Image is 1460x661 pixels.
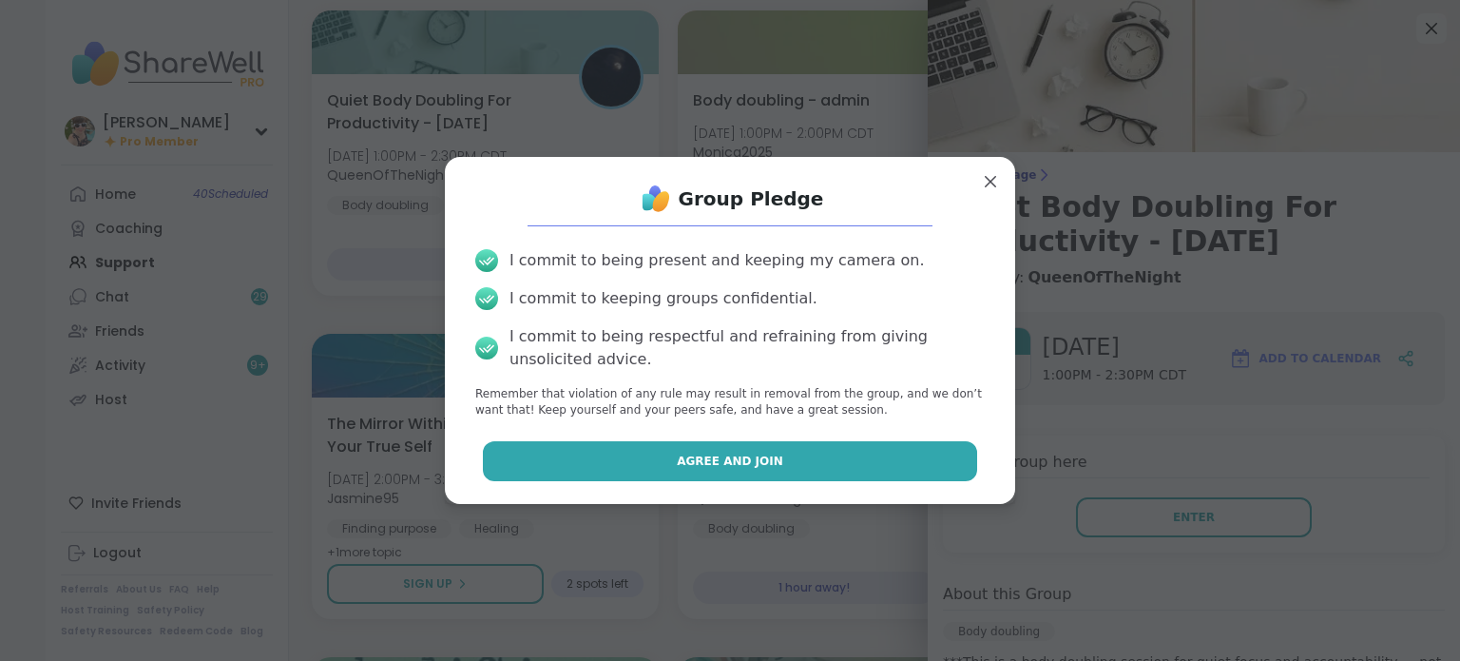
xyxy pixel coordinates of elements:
img: ShareWell Logo [637,180,675,218]
p: Remember that violation of any rule may result in removal from the group, and we don’t want that!... [475,386,985,418]
div: I commit to being present and keeping my camera on. [509,249,924,272]
div: I commit to keeping groups confidential. [509,287,817,310]
span: Agree and Join [677,453,783,470]
h1: Group Pledge [679,185,824,212]
button: Agree and Join [483,441,978,481]
div: I commit to being respectful and refraining from giving unsolicited advice. [509,325,985,371]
